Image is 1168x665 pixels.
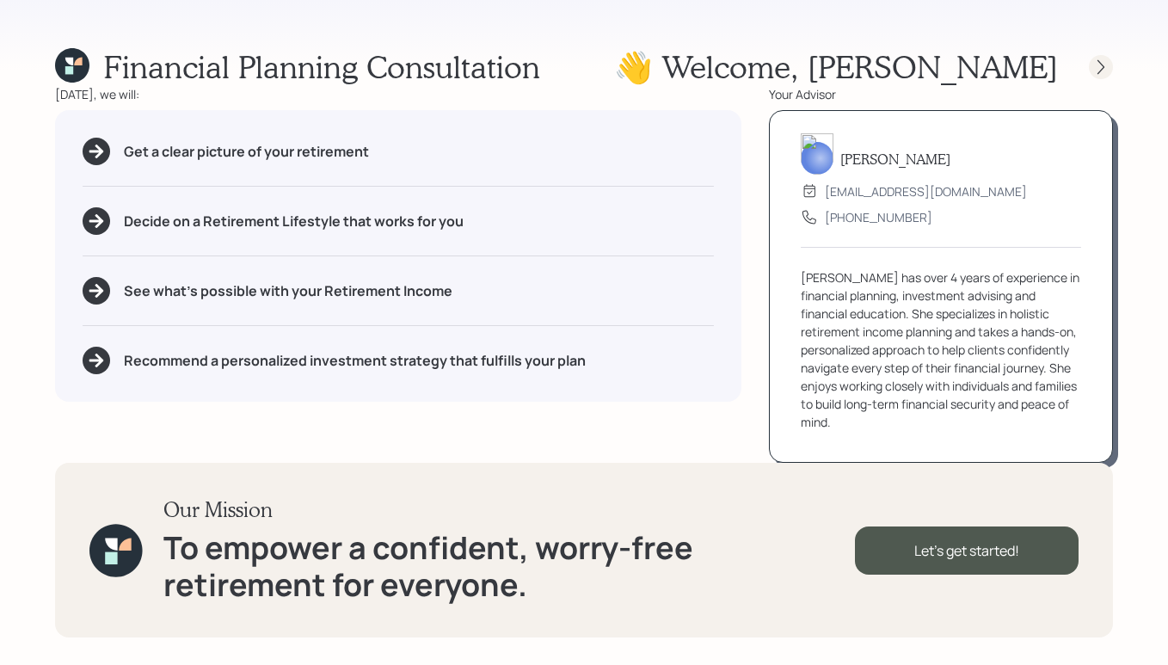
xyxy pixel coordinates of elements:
img: aleksandra-headshot.png [801,133,833,175]
h1: Financial Planning Consultation [103,48,540,85]
h1: 👋 Welcome , [PERSON_NAME] [614,48,1058,85]
h5: See what's possible with your Retirement Income [124,283,452,299]
h1: To empower a confident, worry-free retirement for everyone. [163,529,855,603]
div: [PERSON_NAME] has over 4 years of experience in financial planning, investment advising and finan... [801,268,1081,431]
h5: Get a clear picture of your retirement [124,144,369,160]
div: [PHONE_NUMBER] [825,208,932,226]
div: [EMAIL_ADDRESS][DOMAIN_NAME] [825,182,1027,200]
h5: [PERSON_NAME] [840,151,950,167]
div: Let's get started! [855,526,1079,575]
h5: Decide on a Retirement Lifestyle that works for you [124,213,464,230]
div: Your Advisor [769,85,1113,103]
div: [DATE], we will: [55,85,741,103]
h5: Recommend a personalized investment strategy that fulfills your plan [124,353,586,369]
h3: Our Mission [163,497,855,522]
